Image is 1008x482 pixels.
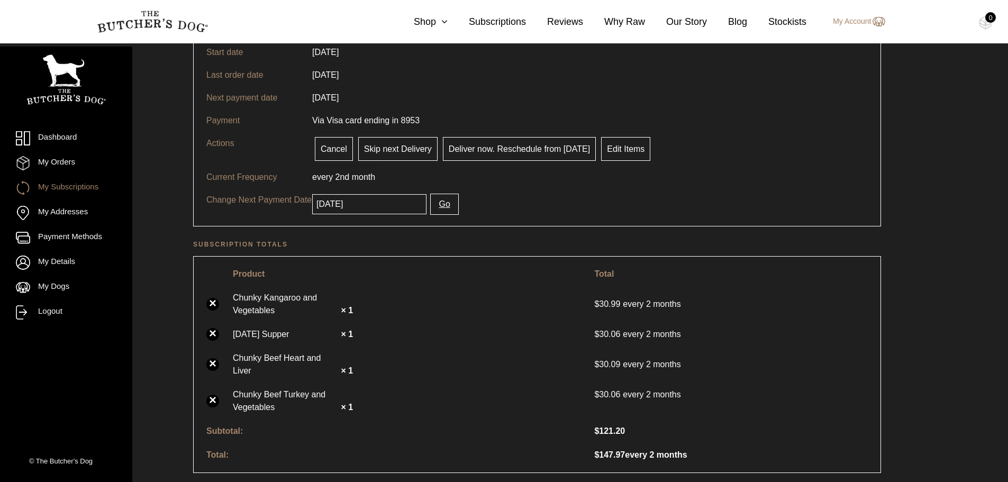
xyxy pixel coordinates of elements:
a: Logout [16,305,116,320]
span: $ [594,299,599,308]
a: Our Story [645,15,707,29]
a: Reviews [526,15,583,29]
a: × [206,358,219,371]
a: × [206,298,219,311]
td: every 2 months [588,443,874,466]
th: Product [226,263,587,285]
a: Subscriptions [448,15,526,29]
a: [DATE] Supper [233,328,339,341]
span: $ [594,330,599,339]
a: Cancel [315,137,353,161]
td: every 2 months [588,323,874,345]
a: Stockists [747,15,806,29]
td: every 2 months [588,383,874,406]
a: Why Raw [583,15,645,29]
strong: × 1 [341,330,353,339]
th: Subtotal: [200,420,587,442]
a: Blog [707,15,747,29]
td: [DATE] [306,41,345,63]
a: My Orders [16,156,116,170]
td: Last order date [200,63,306,86]
strong: × 1 [341,306,353,315]
span: 147.97 [594,450,625,459]
p: Change Next Payment Date [206,194,312,206]
span: 30.06 [594,388,623,401]
a: × [206,395,219,407]
h2: Subscription totals [193,239,881,250]
a: Payment Methods [16,231,116,245]
a: My Addresses [16,206,116,220]
td: [DATE] [306,63,345,86]
strong: × 1 [341,366,353,375]
span: 30.06 [594,330,623,339]
a: My Dogs [16,280,116,295]
a: My Details [16,256,116,270]
td: Start date [200,41,306,63]
a: Edit Items [601,137,650,161]
a: × [206,328,219,341]
span: 30.99 [594,299,623,308]
a: Deliver now. Reschedule from [DATE] [443,137,596,161]
span: 121.20 [594,426,625,435]
img: TBD_Cart-Empty.png [979,16,992,30]
a: Chunky Beef Heart and Liver [233,352,339,377]
span: month [352,172,375,181]
th: Total [588,263,874,285]
strong: × 1 [341,403,353,412]
span: Via Visa card ending in 8953 [312,116,420,125]
td: every 2 months [588,286,874,322]
div: 0 [985,12,996,23]
a: Skip next Delivery [358,137,438,161]
span: $ [594,450,599,459]
span: $ [594,360,599,369]
td: [DATE] [306,86,345,109]
td: Next payment date [200,86,306,109]
a: Shop [393,15,448,29]
a: My Account [822,15,885,28]
a: My Subscriptions [16,181,116,195]
img: TBD_Portrait_Logo_White.png [26,54,106,105]
th: Total: [200,443,587,466]
a: Chunky Kangaroo and Vegetables [233,292,339,317]
td: Payment [200,109,306,132]
span: $ [594,426,599,435]
td: every 2 months [588,347,874,382]
td: Actions [200,132,306,166]
button: Go [430,194,458,215]
span: every 2nd [312,172,349,181]
a: Chunky Beef Turkey and Vegetables [233,388,339,414]
span: $ [594,390,599,399]
p: Current Frequency [206,171,312,184]
span: 30.09 [594,360,623,369]
a: Dashboard [16,131,116,145]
